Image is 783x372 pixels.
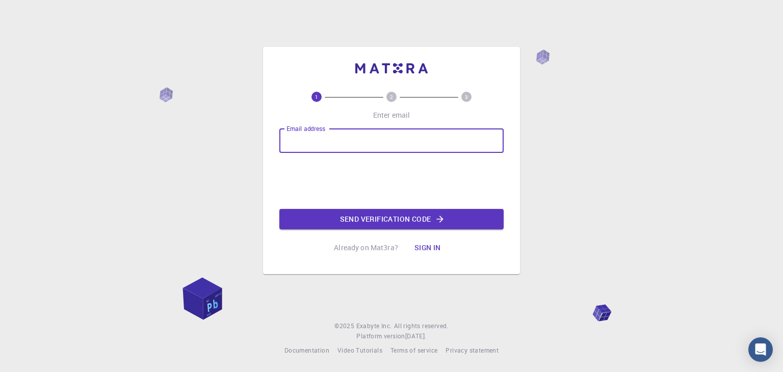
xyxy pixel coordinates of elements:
[446,346,499,356] a: Privacy statement
[314,161,469,201] iframe: reCAPTCHA
[465,93,468,100] text: 3
[405,332,427,340] span: [DATE] .
[334,321,356,331] span: © 2025
[279,209,504,229] button: Send verification code
[390,346,437,356] a: Terms of service
[373,110,410,120] p: Enter email
[394,321,449,331] span: All rights reserved.
[284,346,329,354] span: Documentation
[748,337,773,362] div: Open Intercom Messenger
[284,346,329,356] a: Documentation
[337,346,382,356] a: Video Tutorials
[406,237,449,258] button: Sign in
[356,321,392,331] a: Exabyte Inc.
[337,346,382,354] span: Video Tutorials
[334,243,398,253] p: Already on Mat3ra?
[390,93,393,100] text: 2
[446,346,499,354] span: Privacy statement
[356,331,405,341] span: Platform version
[390,346,437,354] span: Terms of service
[356,322,392,330] span: Exabyte Inc.
[315,93,318,100] text: 1
[405,331,427,341] a: [DATE].
[286,124,325,133] label: Email address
